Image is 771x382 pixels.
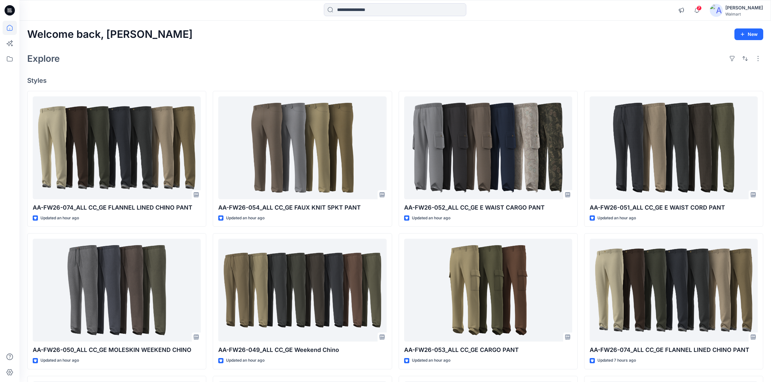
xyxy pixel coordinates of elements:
[40,357,79,364] p: Updated an hour ago
[27,53,60,64] h2: Explore
[404,96,572,199] a: AA-FW26-052_ALL CC_GE E WAIST CARGO PANT
[33,203,201,212] p: AA-FW26-074_ALL CC_GE FLANNEL LINED CHINO PANT
[40,215,79,222] p: Updated an hour ago
[725,12,763,16] div: Walmart
[218,203,386,212] p: AA-FW26-054_ALL CC_GE FAUX KNIT 5PKT PANT
[590,239,758,342] a: AA-FW26-074_ALL CC_GE FLANNEL LINED CHINO PANT
[218,96,386,199] a: AA-FW26-054_ALL CC_GE FAUX KNIT 5PKT PANT
[590,345,758,355] p: AA-FW26-074_ALL CC_GE FLANNEL LINED CHINO PANT
[218,345,386,355] p: AA-FW26-049_ALL CC_GE Weekend Chino
[226,215,265,222] p: Updated an hour ago
[710,4,723,17] img: avatar
[33,345,201,355] p: AA-FW26-050_ALL CC_GE MOLESKIN WEEKEND CHINO
[33,239,201,342] a: AA-FW26-050_ALL CC_GE MOLESKIN WEEKEND CHINO
[404,345,572,355] p: AA-FW26-053_ALL CC_GE CARGO PANT
[218,239,386,342] a: AA-FW26-049_ALL CC_GE Weekend Chino
[590,96,758,199] a: AA-FW26-051_ALL CC_GE E WAIST CORD PANT
[412,215,450,222] p: Updated an hour ago
[33,96,201,199] a: AA-FW26-074_ALL CC_GE FLANNEL LINED CHINO PANT
[404,203,572,212] p: AA-FW26-052_ALL CC_GE E WAIST CARGO PANT
[226,357,265,364] p: Updated an hour ago
[590,203,758,212] p: AA-FW26-051_ALL CC_GE E WAIST CORD PANT
[27,28,193,40] h2: Welcome back, [PERSON_NAME]
[412,357,450,364] p: Updated an hour ago
[697,5,702,11] span: 7
[597,215,636,222] p: Updated an hour ago
[404,239,572,342] a: AA-FW26-053_ALL CC_GE CARGO PANT
[597,357,636,364] p: Updated 7 hours ago
[725,4,763,12] div: [PERSON_NAME]
[27,77,763,84] h4: Styles
[734,28,763,40] button: New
